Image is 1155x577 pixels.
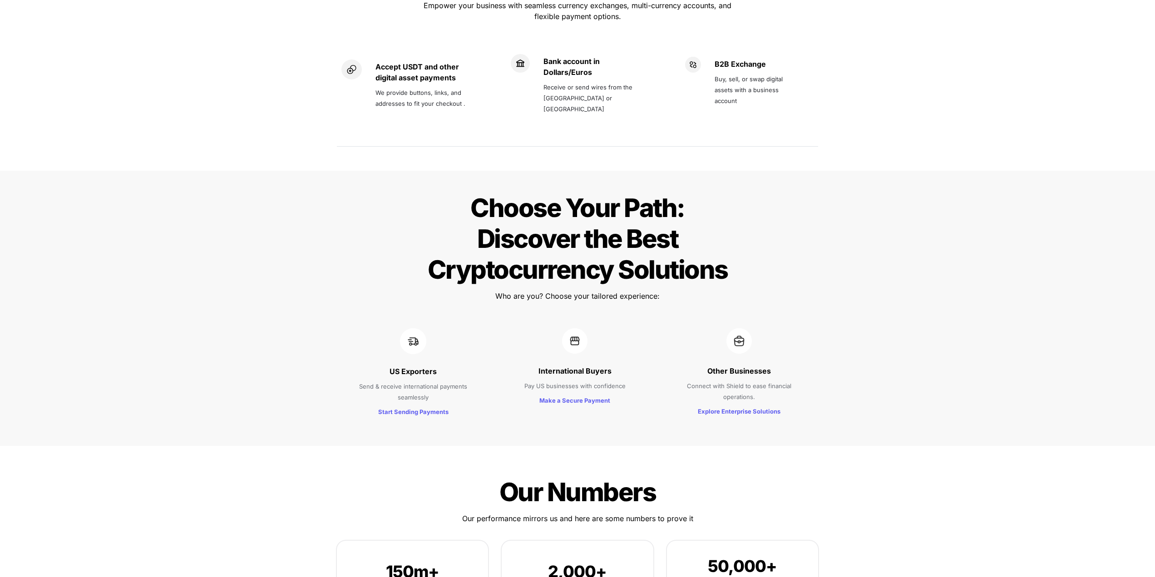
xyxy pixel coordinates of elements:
[698,406,780,415] a: Explore Enterprise Solutions
[378,407,449,416] a: Start Sending Payments
[390,367,437,376] strong: US Exporters
[708,556,777,576] span: 50,000+
[687,382,793,400] span: Connect with Shield to ease financial operations.
[539,397,610,404] strong: Make a Secure Payment
[524,382,626,390] span: Pay US businesses with confidence
[359,383,469,401] span: Send & receive international payments seamlessly
[495,291,660,301] span: Who are you? Choose your tailored experience:
[543,57,602,77] strong: Bank account in Dollars/Euros
[538,366,612,375] strong: International Buyers
[543,84,634,113] span: Receive or send wires from the [GEOGRAPHIC_DATA] or [GEOGRAPHIC_DATA]
[424,1,734,21] span: Empower your business with seamless currency exchanges, multi-currency accounts, and flexible pay...
[715,59,766,69] strong: B2B Exchange
[375,89,465,107] span: We provide buttons, links, and addresses to fit your checkout .
[428,192,728,285] span: Choose Your Path: Discover the Best Cryptocurrency Solutions
[539,395,610,404] a: Make a Secure Payment
[462,514,693,523] span: Our performance mirrors us and here are some numbers to prove it
[378,408,449,415] strong: Start Sending Payments
[715,75,785,104] span: Buy, sell, or swap digital assets with a business account
[707,366,771,375] strong: Other Businesses
[499,477,656,508] span: Our Numbers
[698,408,780,415] strong: Explore Enterprise Solutions
[375,62,461,82] strong: Accept USDT and other digital asset payments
